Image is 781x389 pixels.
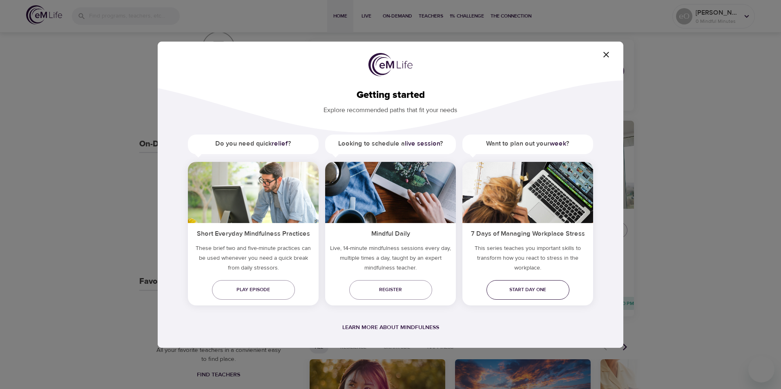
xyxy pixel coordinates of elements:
[462,135,593,153] h5: Want to plan out your ?
[405,139,440,148] a: live session
[219,285,288,294] span: Play episode
[212,280,295,300] a: Play episode
[493,285,563,294] span: Start day one
[462,243,593,276] p: This series teaches you important skills to transform how you react to stress in the workplace.
[368,53,413,77] img: logo
[188,162,319,223] img: ims
[188,135,319,153] h5: Do you need quick ?
[486,280,569,300] a: Start day one
[342,324,439,331] a: Learn more about mindfulness
[356,285,426,294] span: Register
[272,139,288,148] a: relief
[325,135,456,153] h5: Looking to schedule a ?
[550,139,566,148] a: week
[188,223,319,243] h5: Short Everyday Mindfulness Practices
[462,162,593,223] img: ims
[325,162,456,223] img: ims
[171,101,610,115] p: Explore recommended paths that fit your needs
[325,243,456,276] p: Live, 14-minute mindfulness sessions every day, multiple times a day, taught by an expert mindful...
[171,89,610,101] h2: Getting started
[325,223,456,243] h5: Mindful Daily
[188,243,319,276] h5: These brief two and five-minute practices can be used whenever you need a quick break from daily ...
[462,223,593,243] h5: 7 Days of Managing Workplace Stress
[349,280,432,300] a: Register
